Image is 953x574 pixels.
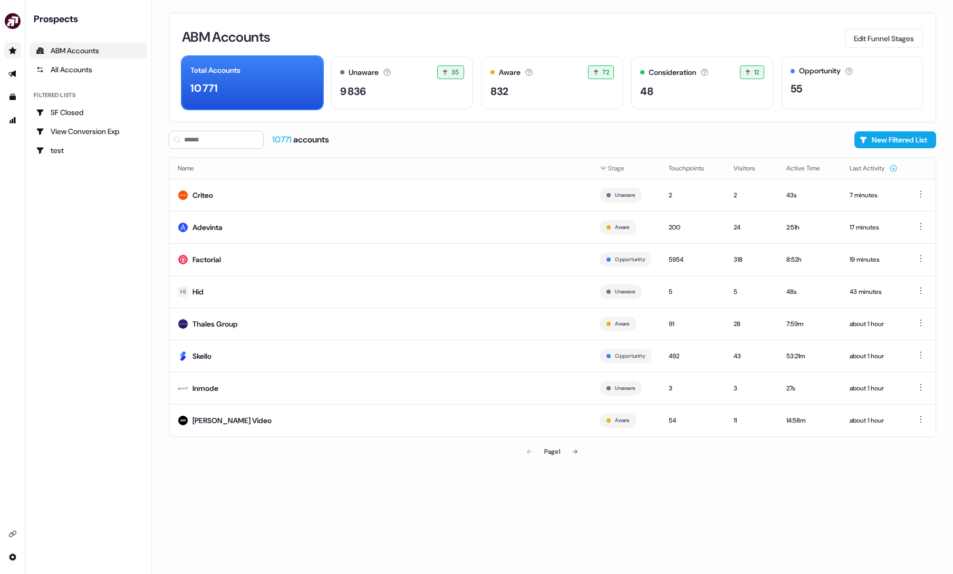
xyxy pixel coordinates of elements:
[192,383,218,394] div: Inmode
[615,384,635,393] button: Unaware
[649,67,696,78] div: Consideration
[30,104,147,121] a: Go to SF Closed
[30,123,147,140] a: Go to View Conversion Exp
[640,83,653,99] div: 48
[4,65,21,82] a: Go to outbound experience
[734,415,769,426] div: 11
[854,131,936,148] button: New Filtered List
[4,549,21,566] a: Go to integrations
[36,126,141,137] div: View Conversion Exp
[192,222,223,233] div: Adevinta
[615,319,629,329] button: Aware
[180,286,186,297] div: HI
[272,134,329,146] div: accounts
[192,319,238,329] div: Thales Group
[30,142,147,159] a: Go to test
[30,61,147,78] a: All accounts
[786,351,833,361] div: 53:21m
[36,145,141,156] div: test
[669,286,717,297] div: 5
[192,286,204,297] div: Hid
[850,383,898,394] div: about 1 hour
[734,254,769,265] div: 318
[615,190,635,200] button: Unaware
[615,255,645,264] button: Opportunity
[669,351,717,361] div: 492
[36,45,141,56] div: ABM Accounts
[786,190,833,200] div: 43s
[192,415,272,426] div: [PERSON_NAME] Video
[786,383,833,394] div: 27s
[786,222,833,233] div: 2:51h
[734,286,769,297] div: 5
[845,29,923,48] button: Edit Funnel Stages
[36,64,141,75] div: All Accounts
[602,67,609,78] span: 72
[600,163,652,174] div: Stage
[734,222,769,233] div: 24
[451,67,459,78] span: 35
[786,319,833,329] div: 7:59m
[850,319,898,329] div: about 1 hour
[615,287,635,296] button: Unaware
[669,415,717,426] div: 54
[669,159,717,178] button: Touchpoints
[169,158,591,179] th: Name
[4,42,21,59] a: Go to prospects
[799,65,841,76] div: Opportunity
[734,351,769,361] div: 43
[340,83,366,99] div: 9 836
[4,525,21,542] a: Go to integrations
[734,190,769,200] div: 2
[4,89,21,106] a: Go to templates
[734,159,768,178] button: Visitors
[850,286,898,297] div: 43 minutes
[850,190,898,200] div: 7 minutes
[734,319,769,329] div: 28
[499,67,521,78] div: Aware
[754,67,759,78] span: 12
[490,83,508,99] div: 832
[850,415,898,426] div: about 1 hour
[850,222,898,233] div: 17 minutes
[190,80,218,96] div: 10 771
[615,416,629,425] button: Aware
[615,351,645,361] button: Opportunity
[4,112,21,129] a: Go to attribution
[669,383,717,394] div: 3
[192,190,213,200] div: Criteo
[786,286,833,297] div: 48s
[850,159,898,178] button: Last Activity
[669,222,717,233] div: 200
[192,254,221,265] div: Factorial
[786,159,833,178] button: Active Time
[791,81,802,97] div: 55
[734,383,769,394] div: 3
[669,190,717,200] div: 2
[669,254,717,265] div: 5954
[615,223,629,232] button: Aware
[30,42,147,59] a: ABM Accounts
[786,415,833,426] div: 14:58m
[34,91,75,100] div: Filtered lists
[192,351,211,361] div: Skello
[669,319,717,329] div: 91
[190,65,240,76] div: Total Accounts
[850,351,898,361] div: about 1 hour
[182,30,270,44] h3: ABM Accounts
[272,134,293,145] span: 10771
[34,13,147,25] div: Prospects
[850,254,898,265] div: 19 minutes
[786,254,833,265] div: 8:52h
[349,67,379,78] div: Unaware
[36,107,141,118] div: SF Closed
[544,446,560,457] div: Page 1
